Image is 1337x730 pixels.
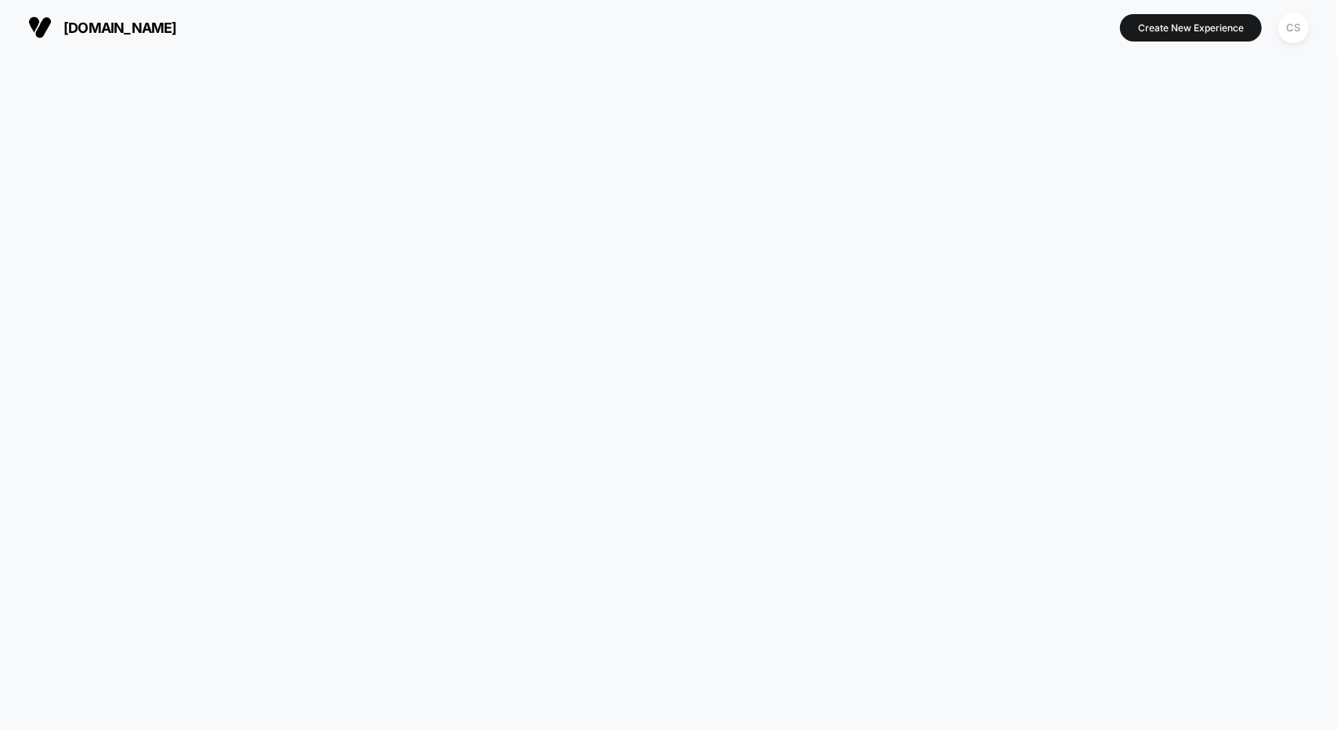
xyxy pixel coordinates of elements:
img: Visually logo [28,16,52,39]
span: [DOMAIN_NAME] [63,20,177,36]
button: Create New Experience [1120,14,1262,42]
button: [DOMAIN_NAME] [23,15,182,40]
button: CS [1274,12,1314,44]
div: CS [1278,13,1309,43]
